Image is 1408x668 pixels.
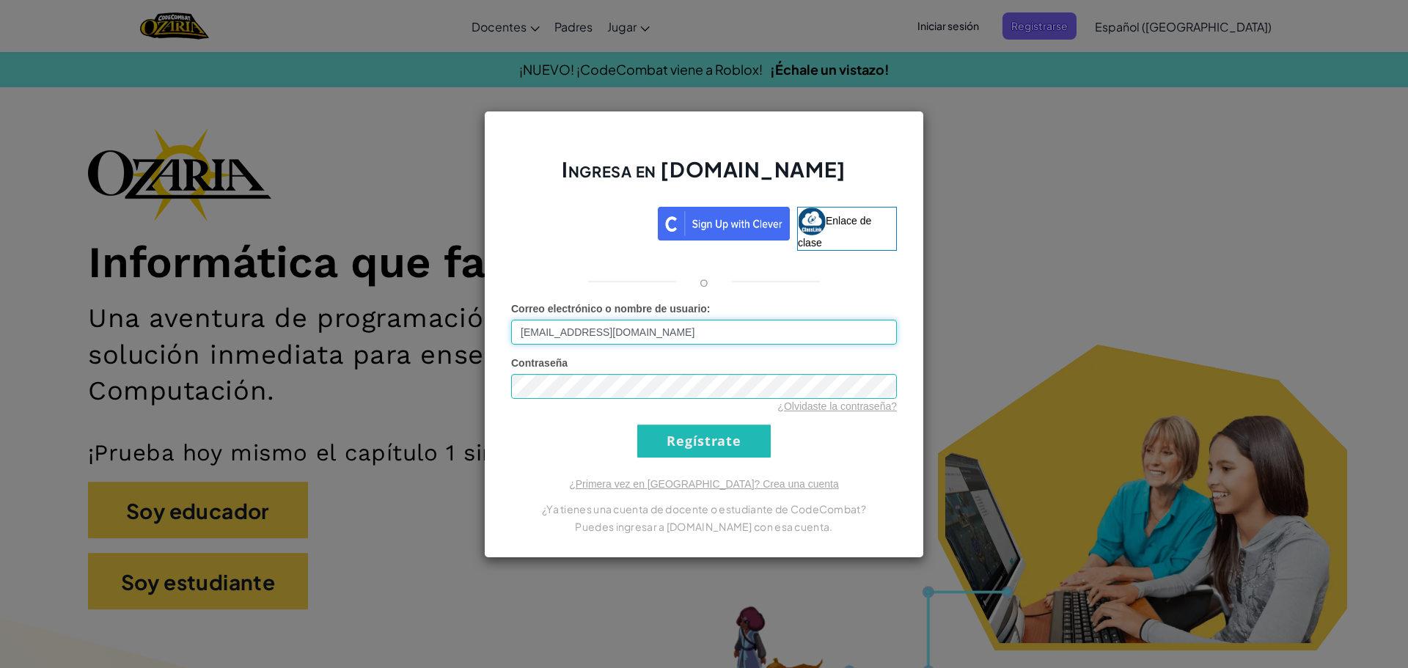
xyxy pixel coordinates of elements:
font: Enlace de clase [798,214,871,248]
font: ¿Ya tienes una cuenta de docente o estudiante de CodeCombat? [542,502,866,515]
font: o [700,273,708,290]
font: Contraseña [511,357,568,369]
font: : [707,303,711,315]
img: classlink-logo-small.png [798,208,826,235]
font: Ingresa en [DOMAIN_NAME] [562,156,846,182]
font: Correo electrónico o nombre de usuario [511,303,707,315]
font: Puedes ingresar a [DOMAIN_NAME] con esa cuenta. [575,520,832,533]
a: ¿Primera vez en [GEOGRAPHIC_DATA]? Crea una cuenta [569,478,839,490]
a: ¿Olvidaste la contraseña? [777,400,897,412]
img: clever_sso_button@2x.png [658,207,790,241]
input: Regístrate [637,425,771,458]
iframe: Botón de acceso con Google [504,205,658,238]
